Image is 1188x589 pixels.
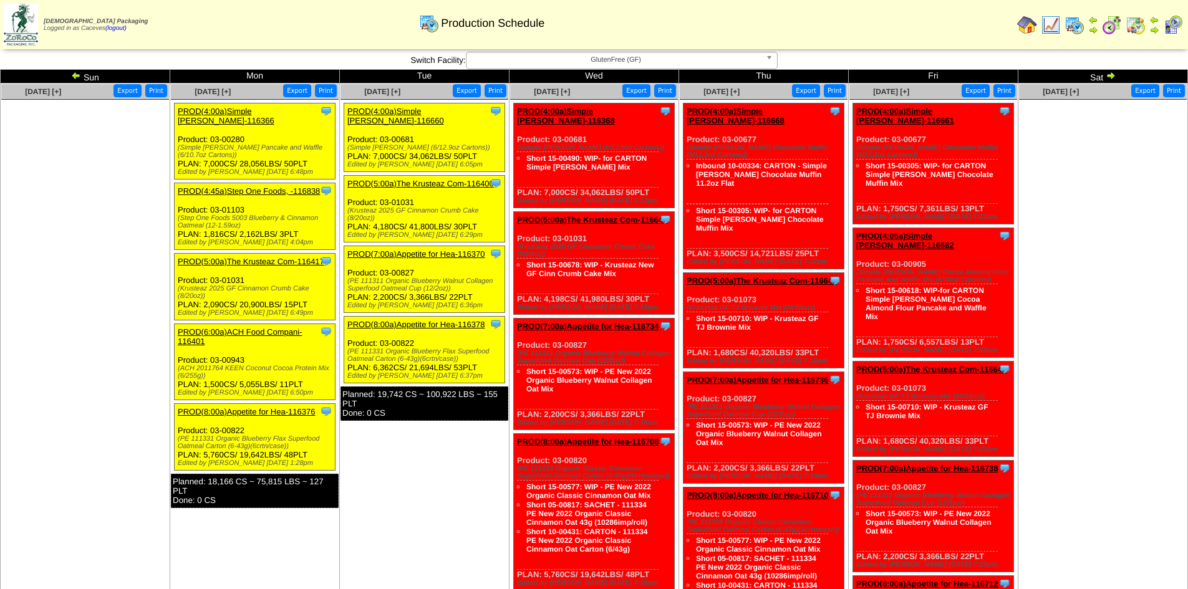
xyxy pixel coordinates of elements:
[1131,84,1159,97] button: Export
[962,84,990,97] button: Export
[998,462,1011,474] img: Tooltip
[687,144,844,159] div: (Simple [PERSON_NAME] Chocolate Muffin (6/11.2oz Cartons))
[517,197,674,204] div: Edited by [PERSON_NAME] [DATE] 3:13pm
[347,320,485,329] a: PROD(8:00a)Appetite for Hea-116378
[687,258,844,266] div: Edited by [PERSON_NAME] [DATE] 7:22pm
[347,231,505,239] div: Edited by [PERSON_NAME] [DATE] 6:29pm
[683,103,844,269] div: Product: 03-00677 PLAN: 3,500CS / 14,721LBS / 25PLT
[340,386,508,421] div: Planned: 19,742 CS ~ 100,922 LBS ~ 155 PLT Done: 0 CS
[849,70,1018,84] td: Fri
[490,105,502,117] img: Tooltip
[696,161,827,188] a: Inbound 10-00334: CARTON - Simple [PERSON_NAME] Chocolate Muffin 11.2oz Flat
[320,255,332,267] img: Tooltip
[320,325,332,338] img: Tooltip
[873,87,909,96] a: [DATE] [+]
[315,84,337,97] button: Print
[829,489,841,501] img: Tooltip
[829,105,841,117] img: Tooltip
[453,84,481,97] button: Export
[347,302,505,309] div: Edited by [PERSON_NAME] [DATE] 6:36pm
[687,519,844,534] div: (PE 111334 Organic Classic Cinnamon Superfood Oatmeal Carton (6-43g)(6crtn/case))
[1163,84,1185,97] button: Print
[853,461,1014,572] div: Product: 03-00827 PLAN: 2,200CS / 3,366LBS / 22PLT
[471,52,761,67] span: GlutenFree (GF)
[856,579,998,588] a: PROD(8:00a)Appetite for Hea-116712
[44,18,148,25] span: [DEMOGRAPHIC_DATA] Packaging
[679,70,849,84] td: Thu
[178,327,302,346] a: PROD(6:00a)ACH Food Compani-116401
[178,459,335,467] div: Edited by [PERSON_NAME] [DATE] 1:28pm
[178,214,335,229] div: (Step One Foods 5003 Blueberry & Cinnamon Oatmeal (12-1.59oz)
[441,17,544,30] span: Production Schedule
[856,144,1013,159] div: (Simple [PERSON_NAME] Chocolate Muffin (6/11.2oz Cartons))
[866,286,987,321] a: Short 15-00618: WIP-for CARTON Simple [PERSON_NAME] Cocoa Almond Flour Pancake and Waffle Mix
[517,243,674,258] div: (Krusteaz 2025 GF Cinnamon Crumb Cake (8/20oz))
[178,257,324,266] a: PROD(5:00a)The Krusteaz Com-116417
[687,276,837,285] a: PROD(5:00a)The Krusteaz Com-116646
[654,84,676,97] button: Print
[514,318,675,430] div: Product: 03-00827 PLAN: 2,200CS / 3,366LBS / 22PLT
[178,365,335,380] div: (ACH 2011764 KEEN Coconut Cocoa Protein Mix (6/255g))
[517,107,615,125] a: PROD(4:00a)Simple [PERSON_NAME]-116368
[534,87,570,96] a: [DATE] [+]
[526,154,647,171] a: Short 15-00490: WIP- for CARTON Simple [PERSON_NAME] Mix
[517,437,659,446] a: PROD(8:00a)Appetite for Hea-116708
[866,403,988,420] a: Short 15-00710: WIP - Krusteaz GF TJ Brownie Mix
[1,70,170,84] td: Sun
[696,536,821,553] a: Short 15-00577: WIP - PE New 2022 Organic Classic Cinnamon Oat Mix
[517,215,667,224] a: PROD(5:00a)The Krusteaz Com-116644
[178,389,335,396] div: Edited by [PERSON_NAME] [DATE] 6:50pm
[687,357,844,365] div: Edited by [PERSON_NAME] [DATE] 7:10pm
[1018,70,1188,84] td: Sat
[517,350,674,365] div: (PE 111311 Organic Blueberry Walnut Collagen Superfood Oatmeal Cup (12/2oz))
[998,229,1011,242] img: Tooltip
[526,482,651,500] a: Short 15-00577: WIP - PE New 2022 Organic Classic Cinnamon Oat Mix
[340,70,509,84] td: Tue
[178,168,335,176] div: Edited by [PERSON_NAME] [DATE] 6:48pm
[659,435,672,448] img: Tooltip
[856,231,954,250] a: PROD(4:05a)Simple [PERSON_NAME]-116662
[1149,25,1159,35] img: arrowright.gif
[998,105,1011,117] img: Tooltip
[344,246,505,313] div: Product: 03-00827 PLAN: 2,200CS / 3,366LBS / 22PLT
[696,206,824,232] a: Short 15-00305: WIP- for CARTON Simple [PERSON_NAME] Chocolate Muffin Mix
[347,348,505,363] div: (PE 111331 Organic Blueberry Flax Superfood Oatmeal Carton (6-43g)(6crtn/case))
[517,579,674,587] div: Edited by [PERSON_NAME] [DATE] 7:16pm
[696,314,819,332] a: Short 15-00710: WIP - Krusteaz GF TJ Brownie Mix
[687,375,829,385] a: PROD(7:00a)Appetite for Hea-116736
[1043,87,1079,96] span: [DATE] [+]
[687,107,785,125] a: PROD(4:00a)Simple [PERSON_NAME]-116668
[683,372,844,484] div: Product: 03-00827 PLAN: 2,200CS / 3,366LBS / 22PLT
[1041,15,1061,35] img: line_graph.gif
[856,393,1013,400] div: (Krusteaz GF TJ Brownie Mix (24/16oz))
[696,421,822,447] a: Short 15-00573: WIP - PE New 2022 Organic Blueberry Walnut Collagen Oat Mix
[490,318,502,330] img: Tooltip
[1088,15,1098,25] img: arrowleft.gif
[364,87,400,96] a: [DATE] [+]
[485,84,506,97] button: Print
[514,103,675,208] div: Product: 03-00681 PLAN: 7,000CS / 34,062LBS / 50PLT
[824,84,846,97] button: Print
[344,317,505,383] div: Product: 03-00822 PLAN: 6,362CS / 21,694LBS / 53PLT
[517,304,674,311] div: Edited by [PERSON_NAME] [DATE] 7:15pm
[178,285,335,300] div: (Krusteaz 2025 GF Cinnamon Crumb Cake (8/20oz))
[178,239,335,246] div: Edited by [PERSON_NAME] [DATE] 4:04pm
[419,13,439,33] img: calendarprod.gif
[178,186,320,196] a: PROD(4:45a)Step One Foods, -116838
[993,84,1015,97] button: Print
[178,309,335,317] div: Edited by [PERSON_NAME] [DATE] 6:49pm
[195,87,231,96] a: [DATE] [+]
[856,365,1007,374] a: PROD(5:00a)The Krusteaz Com-116647
[517,144,674,151] div: (Simple [PERSON_NAME] (6/12.9oz Cartons))
[853,362,1014,457] div: Product: 03-01073 PLAN: 1,680CS / 40,320LBS / 33PLT
[517,322,659,331] a: PROD(7:00a)Appetite for Hea-116734
[145,84,167,97] button: Print
[856,446,1013,453] div: Edited by [PERSON_NAME] [DATE] 7:23pm
[25,87,61,96] span: [DATE] [+]
[622,84,650,97] button: Export
[514,212,675,315] div: Product: 03-01031 PLAN: 4,198CS / 41,980LBS / 30PLT
[526,261,654,278] a: Short 15-00678: WIP - Krusteaz New GF Cinn Crumb Cake Mix
[320,105,332,117] img: Tooltip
